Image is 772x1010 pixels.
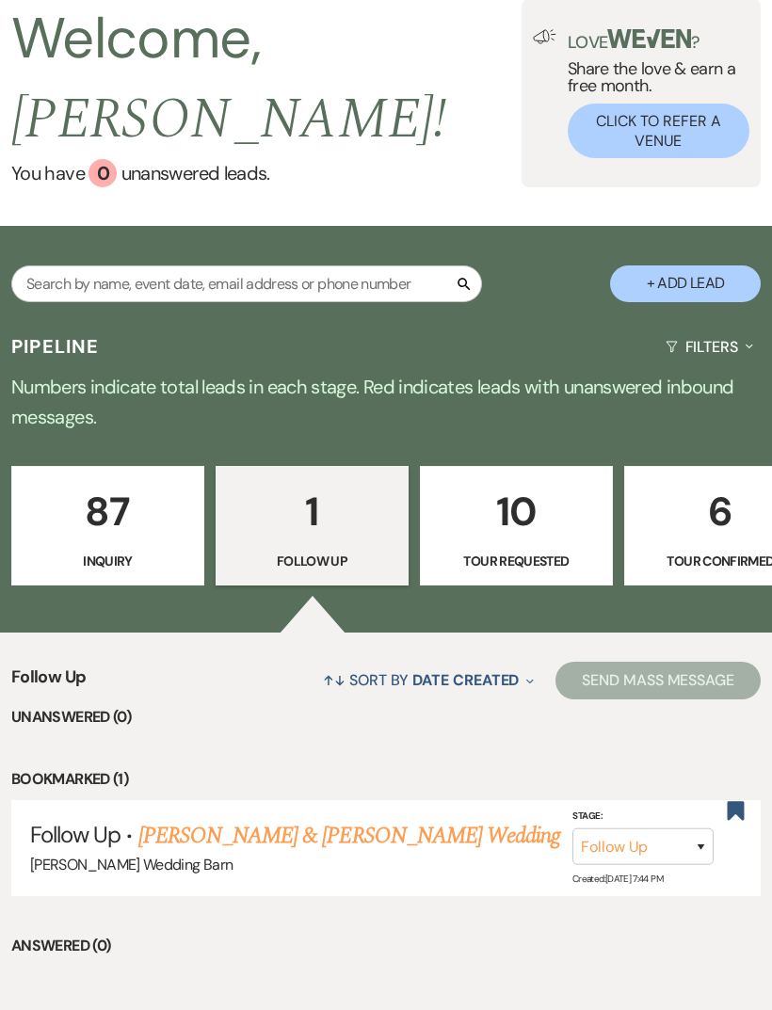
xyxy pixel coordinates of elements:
span: Follow Up [11,665,86,705]
p: Inquiry [24,551,192,571]
span: [PERSON_NAME] Wedding Barn [30,855,233,874]
button: Filters [658,322,761,372]
p: 1 [228,480,396,543]
span: ↑↓ [323,670,346,690]
li: Unanswered (0) [11,705,761,729]
button: Send Mass Message [555,662,761,699]
a: 10Tour Requested [420,466,613,586]
p: Follow Up [228,551,396,571]
a: You have 0 unanswered leads. [11,159,522,187]
span: Date Created [412,670,519,690]
a: [PERSON_NAME] & [PERSON_NAME] Wedding [138,819,560,853]
li: Answered (0) [11,934,761,958]
input: Search by name, event date, email address or phone number [11,265,482,302]
p: 10 [432,480,601,543]
span: [PERSON_NAME] ! [11,76,446,163]
span: Follow Up [30,820,121,849]
div: Share the love & earn a free month. [556,29,749,158]
button: Sort By Date Created [315,655,541,705]
p: Tour Requested [432,551,601,571]
h3: Pipeline [11,333,100,360]
p: Love ? [568,29,749,51]
li: Bookmarked (1) [11,767,761,792]
a: 87Inquiry [11,466,204,586]
p: 87 [24,480,192,543]
button: + Add Lead [610,265,761,302]
img: loud-speaker-illustration.svg [533,29,556,44]
div: 0 [88,159,117,187]
label: Stage: [572,808,714,825]
a: 1Follow Up [216,466,409,586]
span: Created: [DATE] 7:44 PM [572,873,663,885]
img: weven-logo-green.svg [607,29,691,48]
button: Click to Refer a Venue [568,104,749,158]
